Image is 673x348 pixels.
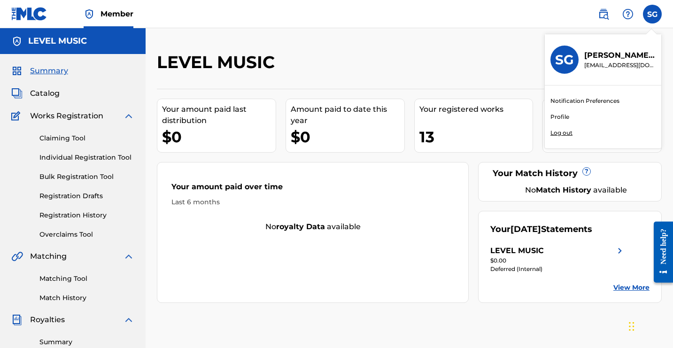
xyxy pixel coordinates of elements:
[594,5,613,23] a: Public Search
[39,293,134,303] a: Match History
[490,245,626,273] a: LEVEL MUSICright chevron icon$0.00Deferred (Internal)
[11,314,23,325] img: Royalties
[555,52,574,68] h3: SG
[419,104,533,115] div: Your registered works
[157,52,279,73] h2: LEVEL MUSIC
[123,110,134,122] img: expand
[28,36,87,46] h5: LEVEL MUSIC
[490,265,626,273] div: Deferred (Internal)
[39,337,134,347] a: Summary
[502,185,650,196] div: No available
[162,104,276,126] div: Your amount paid last distribution
[550,97,619,105] a: Notification Preferences
[583,168,590,175] span: ?
[490,256,626,265] div: $0.00
[584,61,656,70] p: cspiritn@gmail.com
[619,5,637,23] div: Help
[171,181,454,197] div: Your amount paid over time
[39,133,134,143] a: Claiming Tool
[645,209,673,295] iframe: Resource Center
[101,8,133,19] span: Member
[84,8,95,20] img: Top Rightsholder
[629,312,634,340] div: Drag
[550,113,569,121] a: Profile
[11,7,47,21] img: MLC Logo
[11,36,23,47] img: Accounts
[39,191,134,201] a: Registration Drafts
[39,210,134,220] a: Registration History
[39,274,134,284] a: Matching Tool
[30,314,65,325] span: Royalties
[11,65,68,77] a: SummarySummary
[622,8,634,20] img: help
[614,245,626,256] img: right chevron icon
[30,110,103,122] span: Works Registration
[276,222,325,231] strong: royalty data
[39,172,134,182] a: Bulk Registration Tool
[291,104,404,126] div: Amount paid to date this year
[584,50,656,61] p: Sean Gardner
[30,65,68,77] span: Summary
[11,110,23,122] img: Works Registration
[550,129,572,137] p: Log out
[30,251,67,262] span: Matching
[171,197,454,207] div: Last 6 months
[291,126,404,147] div: $0
[490,245,544,256] div: LEVEL MUSIC
[11,251,23,262] img: Matching
[626,303,673,348] iframe: Chat Widget
[157,221,468,232] div: No available
[123,251,134,262] img: expand
[490,223,592,236] div: Your Statements
[162,126,276,147] div: $0
[511,224,541,234] span: [DATE]
[613,283,650,293] a: View More
[39,230,134,240] a: Overclaims Tool
[598,8,609,20] img: search
[30,88,60,99] span: Catalog
[536,186,591,194] strong: Match History
[419,126,533,147] div: 13
[11,88,23,99] img: Catalog
[39,153,134,162] a: Individual Registration Tool
[11,88,60,99] a: CatalogCatalog
[11,65,23,77] img: Summary
[643,5,662,23] div: User Menu
[490,167,650,180] div: Your Match History
[123,314,134,325] img: expand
